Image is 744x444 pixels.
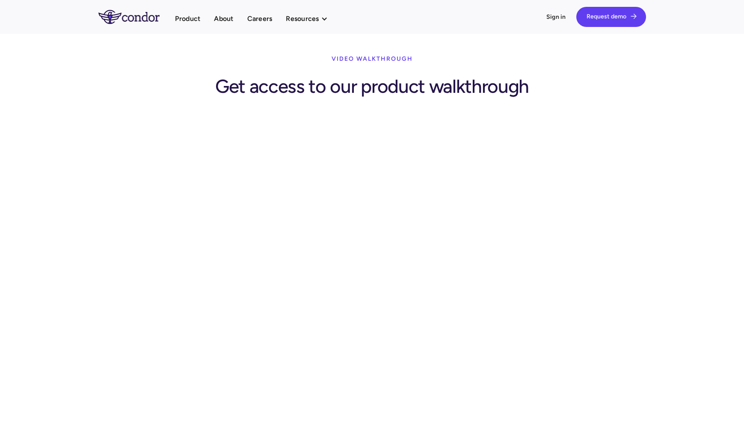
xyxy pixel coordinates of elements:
h1: Get access to our product walkthrough [215,71,529,98]
a: About [214,13,233,24]
a: Product [175,13,201,24]
a: Sign in [546,13,566,21]
div: Resources [286,13,319,24]
div: video walkthrough [332,50,413,68]
a: Careers [247,13,273,24]
span:  [630,13,637,20]
a: Request demo [576,7,646,27]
